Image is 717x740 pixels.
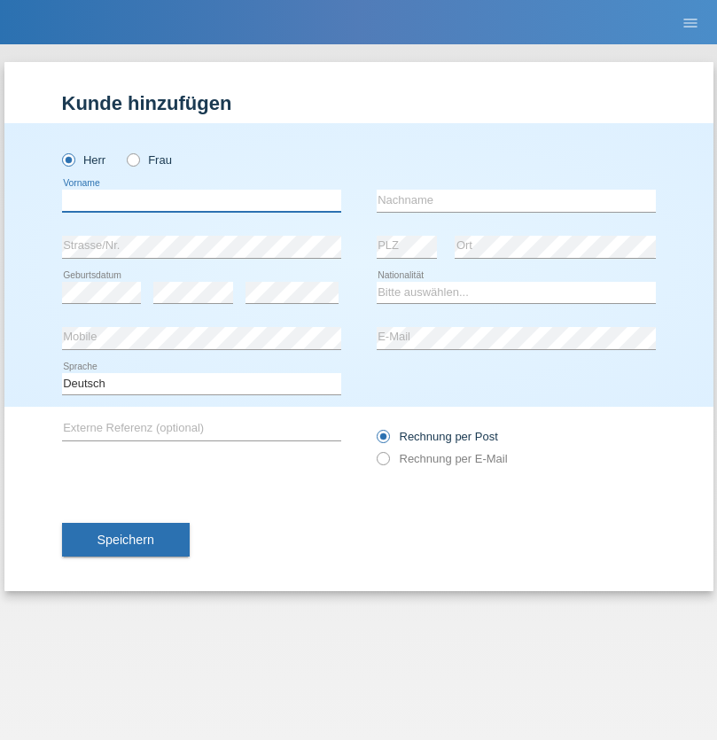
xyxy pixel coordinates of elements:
label: Frau [127,153,172,167]
a: menu [673,17,708,27]
input: Rechnung per E-Mail [377,452,388,474]
h1: Kunde hinzufügen [62,92,656,114]
input: Frau [127,153,138,165]
input: Rechnung per Post [377,430,388,452]
label: Rechnung per Post [377,430,498,443]
span: Speichern [97,533,154,547]
button: Speichern [62,523,190,557]
label: Rechnung per E-Mail [377,452,508,465]
label: Herr [62,153,106,167]
input: Herr [62,153,74,165]
i: menu [682,14,699,32]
